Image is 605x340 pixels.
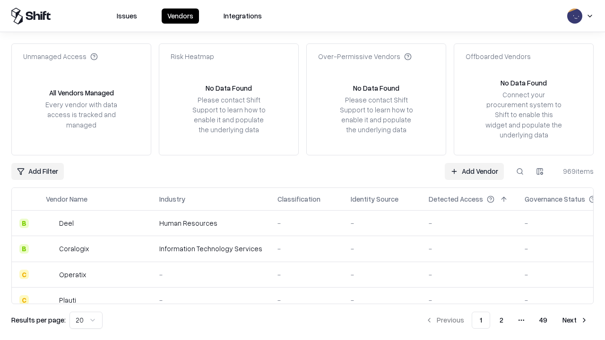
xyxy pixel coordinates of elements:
[159,244,262,254] div: Information Technology Services
[159,295,262,305] div: -
[353,83,399,93] div: No Data Found
[19,244,29,254] div: B
[59,270,86,280] div: Operatix
[111,8,143,24] button: Issues
[351,194,398,204] div: Identity Source
[42,100,121,129] div: Every vendor with data access is tracked and managed
[277,270,336,280] div: -
[429,194,483,204] div: Detected Access
[277,194,320,204] div: Classification
[19,270,29,279] div: C
[11,163,64,180] button: Add Filter
[46,295,55,305] img: Plauti
[484,90,563,140] div: Connect your procurement system to Shift to enable this widget and populate the underlying data
[337,95,415,135] div: Please contact Shift Support to learn how to enable it and populate the underlying data
[351,295,414,305] div: -
[445,163,504,180] a: Add Vendor
[59,244,89,254] div: Coralogix
[351,244,414,254] div: -
[420,312,594,329] nav: pagination
[59,218,74,228] div: Deel
[277,244,336,254] div: -
[11,315,66,325] p: Results per page:
[501,78,547,88] div: No Data Found
[162,8,199,24] button: Vendors
[351,270,414,280] div: -
[492,312,511,329] button: 2
[46,194,87,204] div: Vendor Name
[159,194,185,204] div: Industry
[46,219,55,228] img: Deel
[557,312,594,329] button: Next
[46,244,55,254] img: Coralogix
[19,295,29,305] div: C
[171,51,214,61] div: Risk Heatmap
[318,51,412,61] div: Over-Permissive Vendors
[46,270,55,279] img: Operatix
[429,244,510,254] div: -
[277,295,336,305] div: -
[472,312,490,329] button: 1
[429,295,510,305] div: -
[23,51,98,61] div: Unmanaged Access
[159,270,262,280] div: -
[429,218,510,228] div: -
[277,218,336,228] div: -
[429,270,510,280] div: -
[19,219,29,228] div: B
[556,166,594,176] div: 969 items
[466,51,531,61] div: Offboarded Vendors
[49,88,114,98] div: All Vendors Managed
[525,194,585,204] div: Governance Status
[59,295,76,305] div: Plauti
[190,95,268,135] div: Please contact Shift Support to learn how to enable it and populate the underlying data
[206,83,252,93] div: No Data Found
[351,218,414,228] div: -
[218,8,268,24] button: Integrations
[159,218,262,228] div: Human Resources
[532,312,555,329] button: 49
